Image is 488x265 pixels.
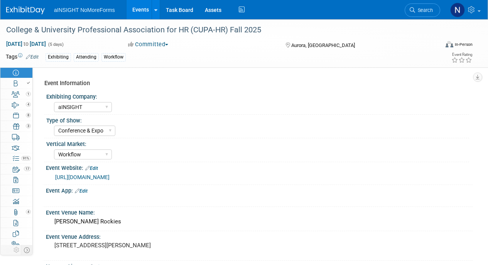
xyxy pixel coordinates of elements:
a: Search [405,3,440,17]
div: College & University Professional Association for HR (CUPA-HR) Fall 2025 [3,23,433,37]
a: 8 [0,110,32,121]
div: [PERSON_NAME] Rockies [52,216,467,228]
div: Event App: [46,185,473,195]
span: Aurora, [GEOGRAPHIC_DATA] [291,42,355,48]
a: 1 [0,89,32,99]
a: 17 [0,164,32,174]
span: 3 [26,124,31,128]
a: 4 [0,207,32,217]
div: Event Format [404,40,473,52]
span: 4 [26,102,31,107]
div: Exhibiting [46,53,71,61]
span: Search [415,7,433,13]
td: Toggle Event Tabs [21,245,33,255]
div: Vertical Market: [46,138,469,148]
span: 91% [21,156,31,161]
i: Booth reservation complete [27,81,30,84]
div: Event Venue Address: [46,231,473,241]
button: Committed [125,40,171,49]
span: to [22,41,30,47]
img: Nichole Brown [450,3,465,17]
span: 8 [26,113,31,117]
a: [URL][DOMAIN_NAME] [55,174,110,180]
span: (5 days) [47,42,64,47]
a: Edit [26,54,39,60]
span: [DATE] [DATE] [6,40,46,47]
img: ExhibitDay [6,7,45,14]
div: Event Information [44,79,467,87]
a: 4 [0,99,32,110]
div: Event Venue Name: [46,207,473,216]
span: 4 [26,210,31,214]
span: 1 [26,92,31,96]
div: In-Person [454,42,473,47]
div: Workflow [101,53,126,61]
a: Edit [85,166,98,171]
a: 91% [0,153,32,164]
a: Edit [75,188,88,194]
img: Format-Inperson.png [446,41,453,47]
div: Exhibiting Company: [46,91,469,101]
span: aINSIGHT NoMoreForms [54,7,115,13]
div: Attending [74,53,99,61]
td: Personalize Event Tab Strip [12,245,21,255]
a: 3 [0,121,32,131]
div: Event Rating [451,53,472,57]
td: Tags [6,53,39,62]
span: 17 [24,166,31,171]
div: Type of Show: [46,115,469,124]
pre: [STREET_ADDRESS][PERSON_NAME] [54,242,215,249]
div: Event Website: [46,162,473,172]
